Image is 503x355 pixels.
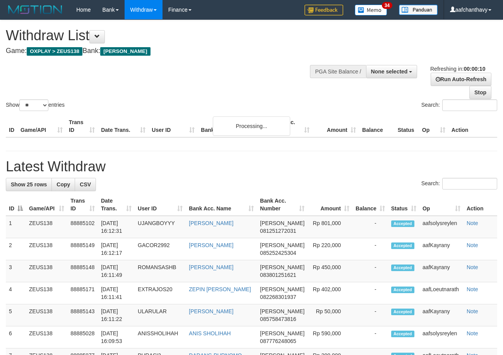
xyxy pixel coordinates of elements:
span: [PERSON_NAME] [260,330,305,336]
a: [PERSON_NAME] [189,264,233,270]
img: panduan.png [399,5,438,15]
td: Rp 50,000 [308,304,352,326]
td: 1 [6,216,26,238]
td: - [352,282,388,304]
a: Note [467,308,478,314]
a: [PERSON_NAME] [189,220,233,226]
td: - [352,238,388,260]
span: Copy 085252425304 to clipboard [260,250,296,256]
span: Accepted [391,287,414,293]
a: [PERSON_NAME] [189,242,233,248]
a: ANIS SHOLIHAH [189,330,231,336]
td: [DATE] 16:09:53 [98,326,135,348]
img: Feedback.jpg [305,5,343,15]
th: Status: activate to sort column ascending [388,194,419,216]
label: Search: [421,178,497,189]
th: User ID: activate to sort column ascending [135,194,186,216]
th: ID [6,115,17,137]
div: Processing... [213,116,290,136]
td: 6 [6,326,26,348]
img: Button%20Memo.svg [355,5,387,15]
select: Showentries [19,99,48,111]
td: aafsolysreylen [419,326,464,348]
td: ZEUS138 [26,238,67,260]
td: aafLoeutnarath [419,282,464,304]
span: [PERSON_NAME] [260,264,305,270]
th: ID: activate to sort column descending [6,194,26,216]
span: CSV [80,181,91,188]
span: Accepted [391,265,414,271]
th: Date Trans. [98,115,149,137]
td: Rp 220,000 [308,238,352,260]
td: ZEUS138 [26,304,67,326]
span: Refreshing in: [430,66,485,72]
td: [DATE] 16:11:49 [98,260,135,282]
a: Note [467,220,478,226]
td: [DATE] 16:12:31 [98,216,135,238]
th: Amount: activate to sort column ascending [308,194,352,216]
span: OXPLAY > ZEUS138 [27,47,82,56]
span: 34 [382,2,392,9]
td: 4 [6,282,26,304]
input: Search: [442,99,497,111]
th: Bank Acc. Number [266,115,312,137]
label: Show entries [6,99,65,111]
a: [PERSON_NAME] [189,308,233,314]
span: Accepted [391,331,414,337]
span: [PERSON_NAME] [260,308,305,314]
td: ZEUS138 [26,326,67,348]
a: Note [467,242,478,248]
span: Copy 082268301937 to clipboard [260,294,296,300]
a: Note [467,330,478,336]
th: Date Trans.: activate to sort column ascending [98,194,135,216]
img: MOTION_logo.png [6,4,65,15]
th: User ID [149,115,198,137]
th: Trans ID [66,115,98,137]
td: 88885171 [67,282,98,304]
th: Bank Acc. Number: activate to sort column ascending [257,194,308,216]
span: Show 25 rows [11,181,47,188]
td: ZEUS138 [26,282,67,304]
td: [DATE] 16:12:17 [98,238,135,260]
th: Amount [313,115,359,137]
td: GACOR2992 [135,238,186,260]
span: Copy 087776248065 to clipboard [260,338,296,344]
h4: Game: Bank: [6,47,328,55]
td: Rp 801,000 [308,216,352,238]
span: Copy 081251272031 to clipboard [260,228,296,234]
button: None selected [366,65,417,78]
span: [PERSON_NAME] [100,47,150,56]
th: Status [395,115,419,137]
td: aafKayrany [419,238,464,260]
td: ROMANSASHB [135,260,186,282]
td: ZEUS138 [26,260,67,282]
input: Search: [442,178,497,189]
a: Run Auto-Refresh [431,73,491,86]
td: ULARULAR [135,304,186,326]
td: Rp 590,000 [308,326,352,348]
td: Rp 450,000 [308,260,352,282]
span: [PERSON_NAME] [260,286,305,292]
td: UJANGBOYYY [135,216,186,238]
td: 88885143 [67,304,98,326]
th: Balance [359,115,395,137]
th: Action [448,115,497,137]
span: Accepted [391,309,414,315]
th: Op: activate to sort column ascending [419,194,464,216]
td: aafKayrany [419,304,464,326]
td: ANISSHOLIHAH [135,326,186,348]
h1: Withdraw List [6,28,328,43]
td: 3 [6,260,26,282]
span: Copy 085758473816 to clipboard [260,316,296,322]
th: Game/API: activate to sort column ascending [26,194,67,216]
span: Accepted [391,220,414,227]
th: Trans ID: activate to sort column ascending [67,194,98,216]
th: Game/API [17,115,66,137]
span: None selected [371,68,408,75]
td: 88885149 [67,238,98,260]
span: Copy [56,181,70,188]
span: Accepted [391,242,414,249]
th: Op [419,115,448,137]
a: Show 25 rows [6,178,52,191]
td: - [352,304,388,326]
